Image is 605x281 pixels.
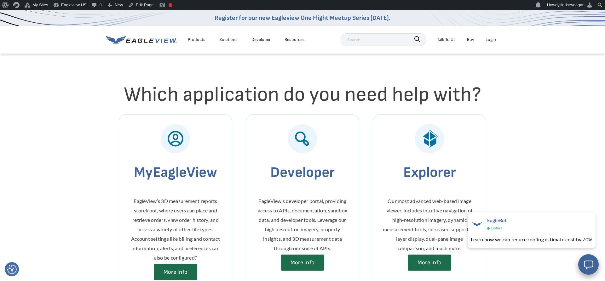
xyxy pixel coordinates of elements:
[467,36,474,43] a: Buy
[487,218,507,224] span: EagleBot
[471,218,483,230] img: EagleBot
[560,3,585,7] span: lindseyeagan
[578,254,599,275] button: Open chat window
[219,36,238,43] div: Solutions
[256,196,349,253] p: EagleView’s developer portal, providing access to APIs, documentation, sandbox data, and develope...
[270,164,335,181] h3: Developer
[408,255,451,271] a: More Info
[285,36,305,43] div: Resources
[281,255,324,271] a: More Info
[486,36,496,43] div: Login
[341,33,426,46] input: Search
[383,196,476,253] p: Our most advanced web-based image viewer. Includes intuitive navigation of high-resolution imager...
[188,36,205,43] div: Products
[134,164,217,181] h3: MyEagleView
[403,164,456,181] h3: Explorer
[169,3,172,7] div: Focus keyphrase not set
[251,36,271,43] a: Developer
[215,14,390,22] a: Register for our new Eagleview One Flight Meetup Series [DATE].
[129,196,222,262] p: EagleView’s 3D measurement reports storefront, where users can place and retrieve orders, view or...
[154,264,197,280] a: More Info
[118,85,487,105] h2: Which application do you need help with?
[437,36,456,43] div: Talk To Us
[471,236,592,243] div: Learn how we can reduce roofing estimate cost by 70%
[491,225,502,232] span: Online
[7,265,17,274] button: Consent Preferences
[7,265,17,274] img: Revisit consent button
